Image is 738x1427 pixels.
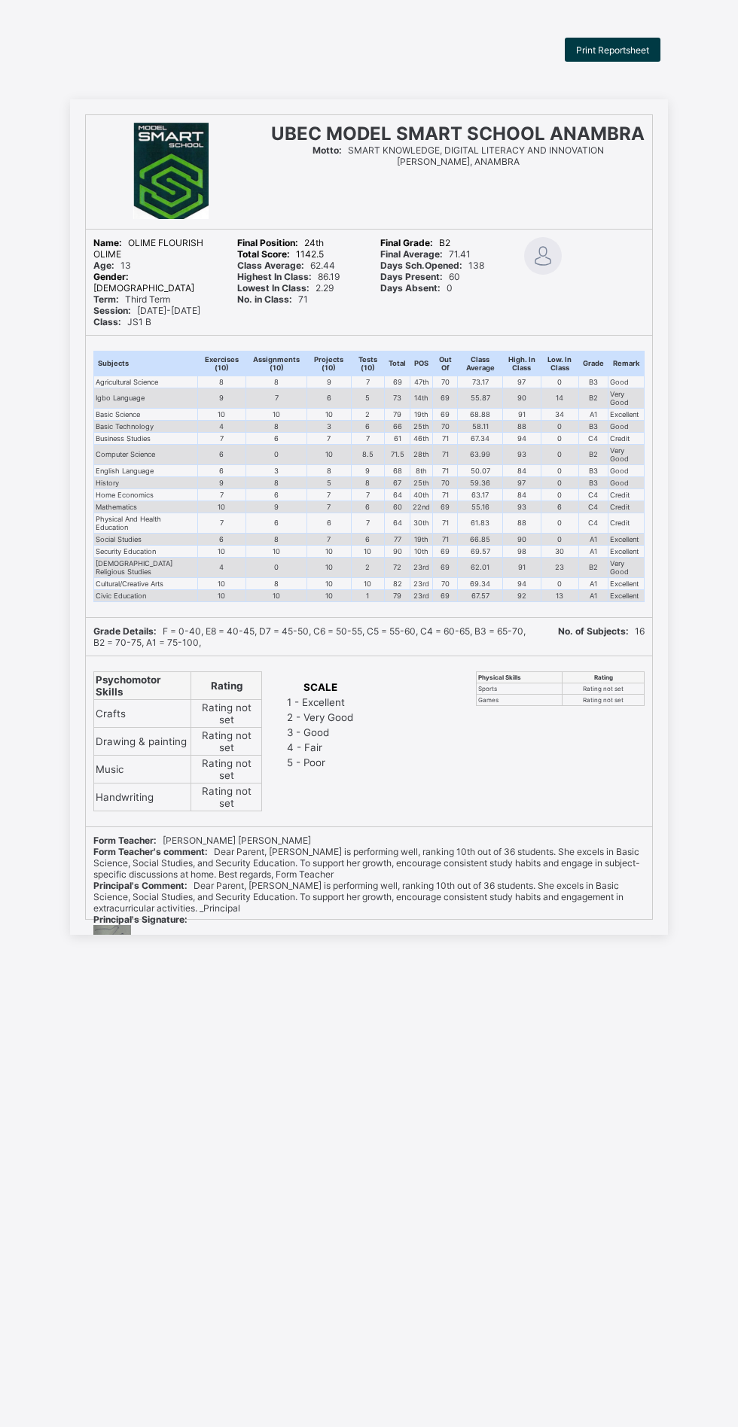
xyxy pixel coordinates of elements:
[286,680,354,694] th: SCALE
[197,351,245,376] th: Exercises (10)
[385,388,410,408] td: 73
[458,488,503,501] td: 63.17
[541,488,579,501] td: 0
[197,464,245,476] td: 6
[578,533,608,545] td: A1
[351,464,384,476] td: 9
[93,260,114,271] b: Age:
[307,488,351,501] td: 7
[380,260,484,271] span: 138
[502,432,541,444] td: 94
[433,376,458,388] td: 70
[351,432,384,444] td: 7
[385,376,410,388] td: 69
[541,513,579,533] td: 0
[458,432,503,444] td: 67.34
[477,683,563,694] td: Sports
[307,557,351,577] td: 10
[541,464,579,476] td: 0
[245,432,306,444] td: 6
[286,756,354,769] td: 5 - Poor
[94,388,198,408] td: Igbo Language
[541,376,579,388] td: 0
[608,420,644,432] td: Good
[93,260,131,271] span: 13
[563,683,645,694] td: Rating not set
[578,432,608,444] td: C4
[458,557,503,577] td: 62.01
[351,513,384,533] td: 7
[94,408,198,420] td: Basic Science
[191,699,262,727] td: Rating not set
[245,545,306,557] td: 10
[94,783,191,811] td: Handwriting
[93,846,640,880] span: Dear Parent, [PERSON_NAME] is performing well, ranking 10th out of 36 students. She excels in Bas...
[94,444,198,464] td: Computer Science
[197,444,245,464] td: 6
[307,501,351,513] td: 7
[541,476,579,488] td: 0
[458,476,503,488] td: 59.36
[197,408,245,420] td: 10
[237,282,310,294] b: Lowest In Class:
[94,699,191,727] td: Crafts
[433,501,458,513] td: 69
[351,444,384,464] td: 8.5
[237,282,334,294] span: 2.29
[245,464,306,476] td: 3
[410,513,433,533] td: 30th
[94,501,198,513] td: Mathematics
[541,589,579,601] td: 13
[351,589,384,601] td: 1
[93,625,526,648] span: F = 0-40, E8 = 40-45, D7 = 45-50, C6 = 50-55, C5 = 55-60, C4 = 60-65, B3 = 65-70, B2 = 70-75, A1 ...
[410,476,433,488] td: 25th
[578,513,608,533] td: C4
[286,695,354,709] td: 1 - Excellent
[608,351,644,376] th: Remark
[477,694,563,705] td: Games
[93,237,203,260] span: OLIME FLOURISH OLIME
[541,533,579,545] td: 0
[458,420,503,432] td: 58.11
[93,305,131,316] b: Session:
[307,533,351,545] td: 7
[502,476,541,488] td: 97
[458,376,503,388] td: 73.17
[271,123,645,145] span: UBEC MODEL SMART SCHOOL ANAMBRA
[197,557,245,577] td: 4
[433,545,458,557] td: 69
[541,388,579,408] td: 14
[93,316,151,327] span: JS1 B
[502,464,541,476] td: 84
[197,533,245,545] td: 6
[307,388,351,408] td: 6
[351,557,384,577] td: 2
[410,408,433,420] td: 19th
[576,44,649,56] span: Print Reportsheet
[197,577,245,589] td: 10
[458,513,503,533] td: 61.83
[608,388,644,408] td: Very Good
[458,501,503,513] td: 55.16
[191,671,262,699] th: Rating
[608,432,644,444] td: Credit
[245,589,306,601] td: 10
[307,476,351,488] td: 5
[351,408,384,420] td: 2
[245,376,306,388] td: 8
[477,671,563,683] th: Physical Skills
[191,727,262,755] td: Rating not set
[385,533,410,545] td: 77
[385,513,410,533] td: 64
[410,557,433,577] td: 23rd
[245,557,306,577] td: 0
[385,351,410,376] th: Total
[307,464,351,476] td: 8
[578,589,608,601] td: A1
[410,420,433,432] td: 25th
[237,237,324,248] span: 24th
[608,464,644,476] td: Good
[410,376,433,388] td: 47th
[93,271,129,282] b: Gender:
[502,577,541,589] td: 94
